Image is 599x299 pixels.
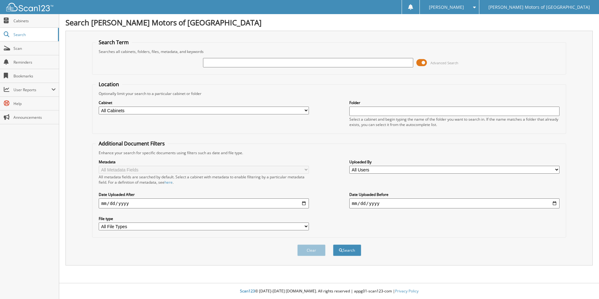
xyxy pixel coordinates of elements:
label: Uploaded By [349,159,560,165]
span: Bookmarks [13,73,56,79]
span: Announcements [13,115,56,120]
label: File type [99,216,309,221]
a: Privacy Policy [395,288,419,294]
span: [PERSON_NAME] Motors of [GEOGRAPHIC_DATA] [488,5,590,9]
legend: Search Term [96,39,132,46]
legend: Additional Document Filters [96,140,168,147]
span: Reminders [13,60,56,65]
div: Searches all cabinets, folders, files, metadata, and keywords [96,49,563,54]
span: Cabinets [13,18,56,24]
label: Date Uploaded After [99,192,309,197]
label: Date Uploaded Before [349,192,560,197]
span: User Reports [13,87,51,92]
span: [PERSON_NAME] [429,5,464,9]
span: Search [13,32,55,37]
legend: Location [96,81,122,88]
span: Advanced Search [430,60,458,65]
div: Optionally limit your search to a particular cabinet or folder [96,91,563,96]
span: Scan [13,46,56,51]
label: Cabinet [99,100,309,105]
button: Search [333,244,361,256]
h1: Search [PERSON_NAME] Motors of [GEOGRAPHIC_DATA] [65,17,593,28]
button: Clear [297,244,326,256]
img: scan123-logo-white.svg [6,3,53,11]
div: © [DATE]-[DATE] [DOMAIN_NAME]. All rights reserved | appg01-scan123-com | [59,284,599,299]
div: All metadata fields are searched by default. Select a cabinet with metadata to enable filtering b... [99,174,309,185]
div: Enhance your search for specific documents using filters such as date and file type. [96,150,563,155]
span: Scan123 [240,288,255,294]
input: end [349,198,560,208]
label: Metadata [99,159,309,165]
span: Help [13,101,56,106]
a: here [164,180,173,185]
label: Folder [349,100,560,105]
div: Select a cabinet and begin typing the name of the folder you want to search in. If the name match... [349,117,560,127]
input: start [99,198,309,208]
